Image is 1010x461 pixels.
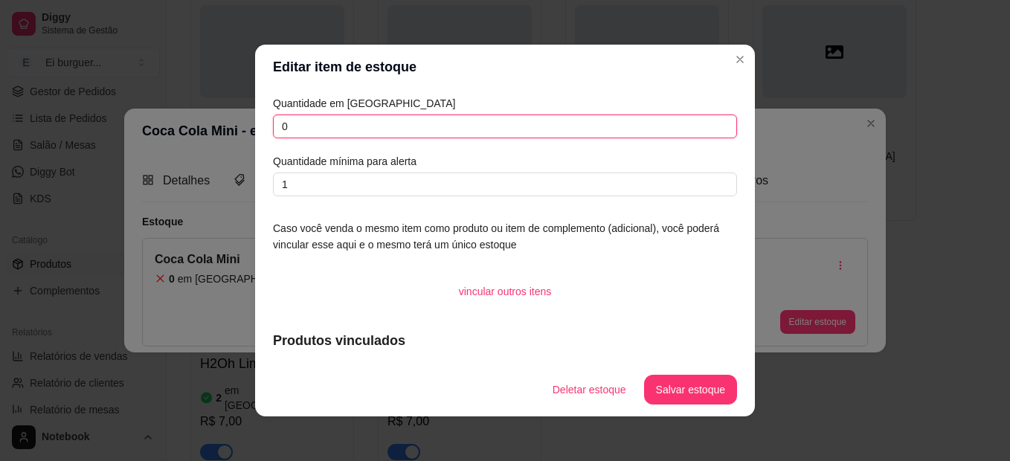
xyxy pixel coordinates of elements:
button: Deletar estoque [541,375,638,404]
button: vincular outros itens [447,277,564,306]
button: Salvar estoque [644,375,737,404]
article: Caso você venda o mesmo item como produto ou item de complemento (adicional), você poderá vincula... [273,220,737,253]
button: Close [728,48,752,71]
article: Produtos vinculados [273,330,737,351]
article: Quantidade mínima para alerta [273,153,737,170]
article: Quantidade em [GEOGRAPHIC_DATA] [273,95,737,112]
header: Editar item de estoque [255,45,755,89]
